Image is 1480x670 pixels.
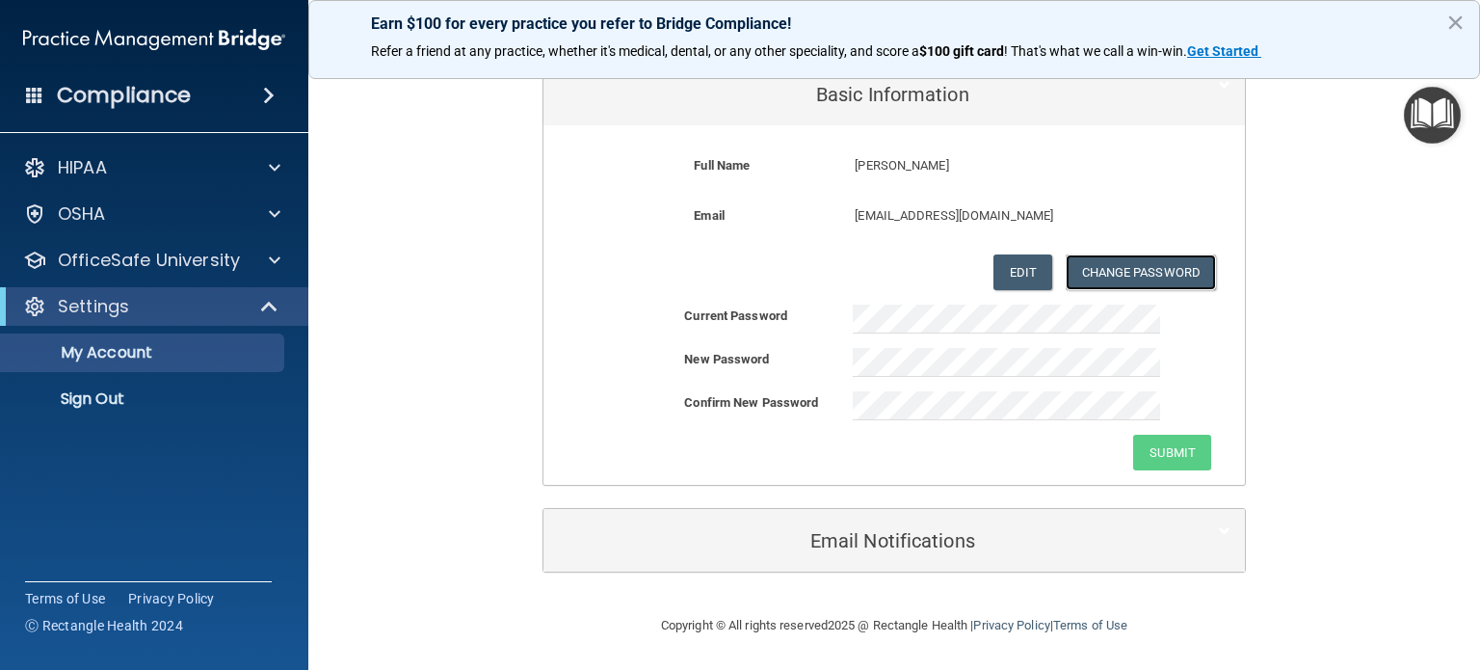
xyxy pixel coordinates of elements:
[558,84,1172,105] h5: Basic Information
[23,20,285,59] img: PMB logo
[57,82,191,109] h4: Compliance
[684,308,787,323] b: Current Password
[1187,43,1258,59] strong: Get Started
[23,295,279,318] a: Settings
[993,255,1052,290] button: Edit
[23,202,280,226] a: OSHA
[1053,618,1127,632] a: Terms of Use
[558,530,1172,551] h5: Email Notifications
[23,156,280,179] a: HIPAA
[1404,87,1461,144] button: Open Resource Center
[1133,435,1211,470] button: Submit
[58,156,107,179] p: HIPAA
[1004,43,1187,59] span: ! That's what we call a win-win.
[558,519,1230,562] a: Email Notifications
[58,249,240,272] p: OfficeSafe University
[58,295,129,318] p: Settings
[855,154,1148,177] p: [PERSON_NAME]
[1187,43,1261,59] a: Get Started
[694,208,725,223] b: Email
[13,343,276,362] p: My Account
[58,202,106,226] p: OSHA
[558,72,1230,116] a: Basic Information
[371,14,1417,33] p: Earn $100 for every practice you refer to Bridge Compliance!
[694,158,750,173] b: Full Name
[23,249,280,272] a: OfficeSafe University
[1446,7,1465,38] button: Close
[855,204,1148,228] p: [EMAIL_ADDRESS][DOMAIN_NAME]
[128,589,215,608] a: Privacy Policy
[13,389,276,409] p: Sign Out
[542,595,1246,657] div: Copyright © All rights reserved 2025 @ Rectangle Health | |
[371,43,919,59] span: Refer a friend at any practice, whether it's medical, dental, or any other speciality, and score a
[919,43,1004,59] strong: $100 gift card
[684,352,769,366] b: New Password
[684,395,818,410] b: Confirm New Password
[1066,255,1217,290] button: Change Password
[25,616,183,635] span: Ⓒ Rectangle Health 2024
[25,589,105,608] a: Terms of Use
[973,618,1049,632] a: Privacy Policy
